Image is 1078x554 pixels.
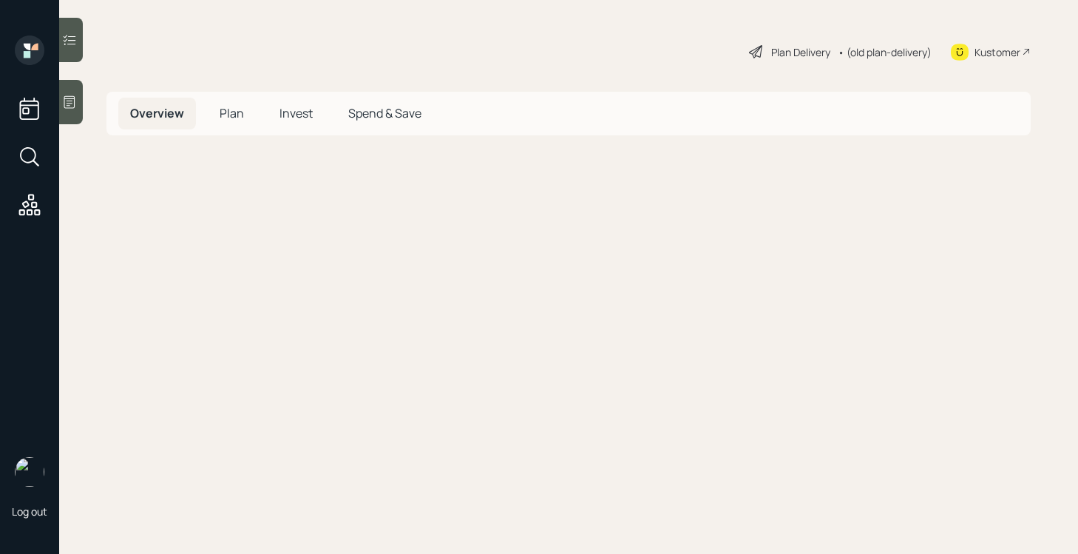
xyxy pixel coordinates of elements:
[279,105,313,121] span: Invest
[771,44,830,60] div: Plan Delivery
[348,105,421,121] span: Spend & Save
[974,44,1020,60] div: Kustomer
[220,105,244,121] span: Plan
[15,457,44,487] img: retirable_logo.png
[12,504,47,518] div: Log out
[838,44,932,60] div: • (old plan-delivery)
[130,105,184,121] span: Overview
